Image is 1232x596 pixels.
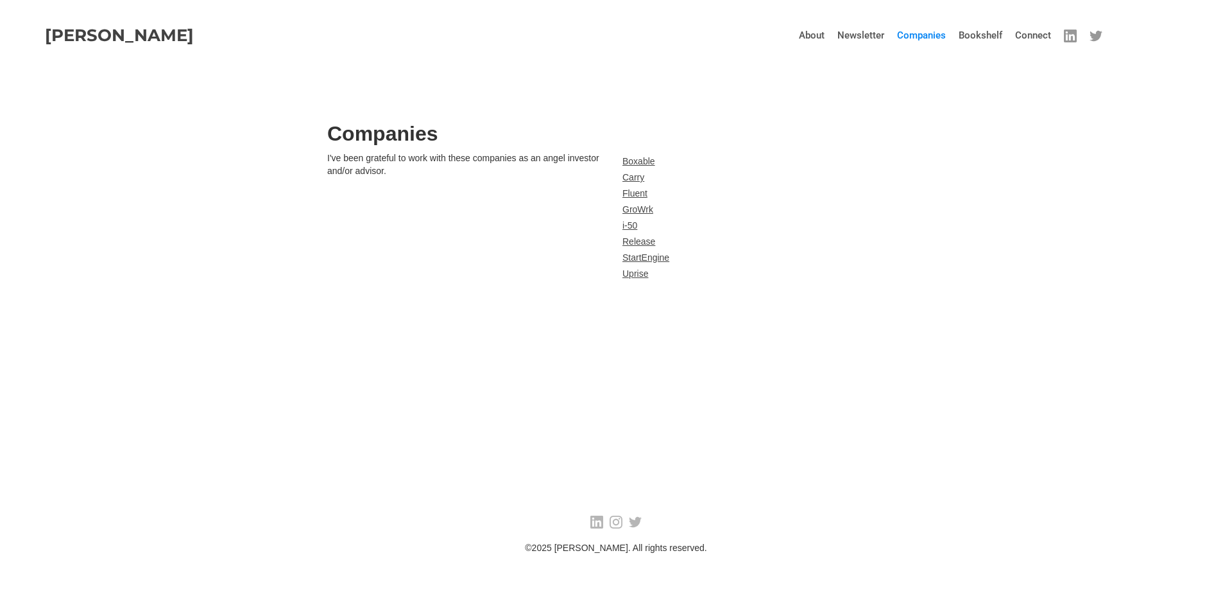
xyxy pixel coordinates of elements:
a: Carry [622,171,669,184]
p: I've been grateful to work with these companies as an angel investor and/or advisor. [327,152,610,177]
a: Bookshelf [952,16,1009,55]
a: Companies [891,16,952,55]
div: © 2025 [PERSON_NAME]. All rights reserved. [525,541,706,574]
a: StartEngine [622,251,669,264]
img: linkedin-link [590,516,603,529]
strong: [PERSON_NAME] [45,25,194,46]
h2: Companies [327,122,438,145]
a: Release [622,235,669,248]
a: Newsletter [831,16,891,55]
a: GroWrk [622,203,669,216]
a: Connect [1009,16,1057,55]
img: instagram-link [610,516,622,529]
img: linkedin-link [1064,30,1077,42]
a: Boxable [622,155,669,168]
a: About [792,16,831,55]
a: [PERSON_NAME] [45,19,194,51]
a: Uprise [622,267,669,280]
img: linkedin-link [1090,30,1102,42]
img: instagram-link [629,516,642,529]
a: Fluent [622,187,669,200]
a: i-50 [622,219,669,232]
